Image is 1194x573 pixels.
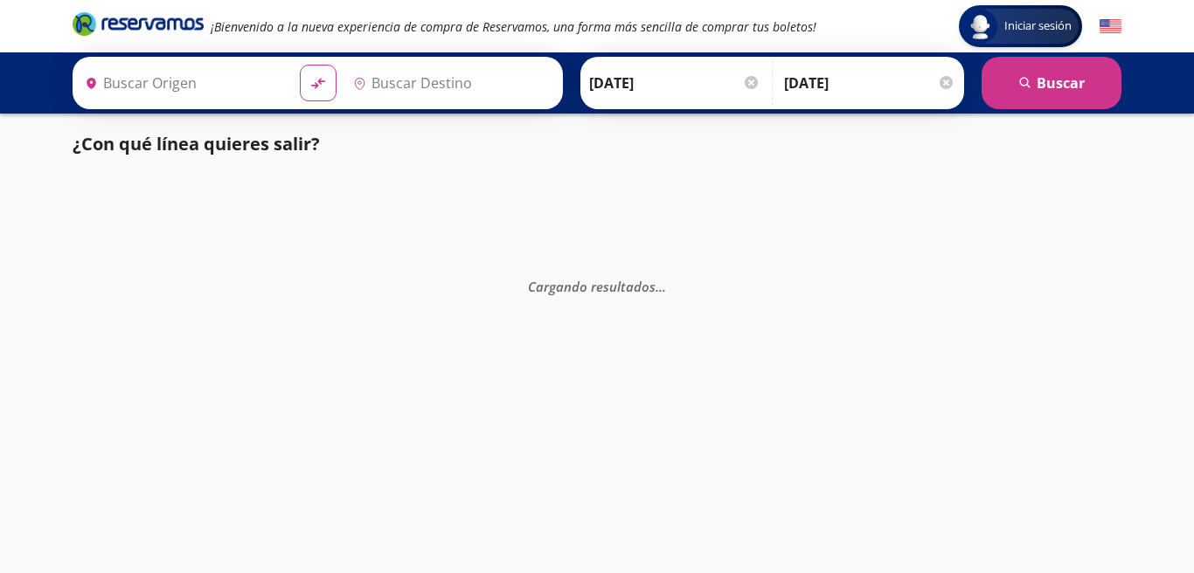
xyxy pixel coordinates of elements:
span: . [656,278,659,295]
button: Buscar [982,57,1121,109]
input: Opcional [784,61,955,105]
span: . [659,278,663,295]
span: Iniciar sesión [997,17,1079,35]
span: . [663,278,666,295]
em: Cargando resultados [528,278,666,295]
input: Buscar Origen [78,61,286,105]
a: Brand Logo [73,10,204,42]
p: ¿Con qué línea quieres salir? [73,131,320,157]
i: Brand Logo [73,10,204,37]
input: Buscar Destino [346,61,554,105]
input: Elegir Fecha [589,61,760,105]
button: English [1100,16,1121,38]
em: ¡Bienvenido a la nueva experiencia de compra de Reservamos, una forma más sencilla de comprar tus... [211,18,816,35]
